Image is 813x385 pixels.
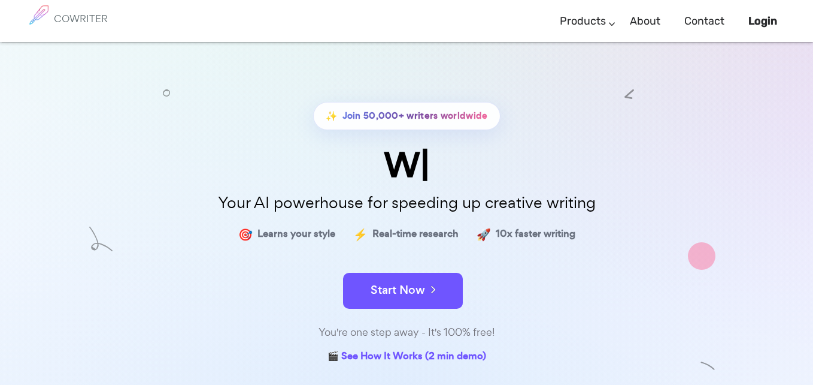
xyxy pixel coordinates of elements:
[54,13,108,24] h6: COWRITER
[700,359,715,374] img: shape
[477,225,491,243] span: 🚀
[89,227,113,251] img: shape
[107,324,706,341] div: You're one step away - It's 100% free!
[353,225,368,243] span: ⚡
[748,14,777,28] b: Login
[257,225,335,243] span: Learns your style
[343,273,463,309] button: Start Now
[326,107,338,125] span: ✨
[560,4,606,39] a: Products
[342,107,488,125] span: Join 50,000+ writers worldwide
[327,348,486,366] a: 🎬 See How It Works (2 min demo)
[496,225,575,243] span: 10x faster writing
[748,4,777,39] a: Login
[372,225,459,243] span: Real-time research
[630,4,660,39] a: About
[107,148,706,182] div: W
[684,4,724,39] a: Contact
[107,190,706,216] p: Your AI powerhouse for speeding up creative writing
[238,225,253,243] span: 🎯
